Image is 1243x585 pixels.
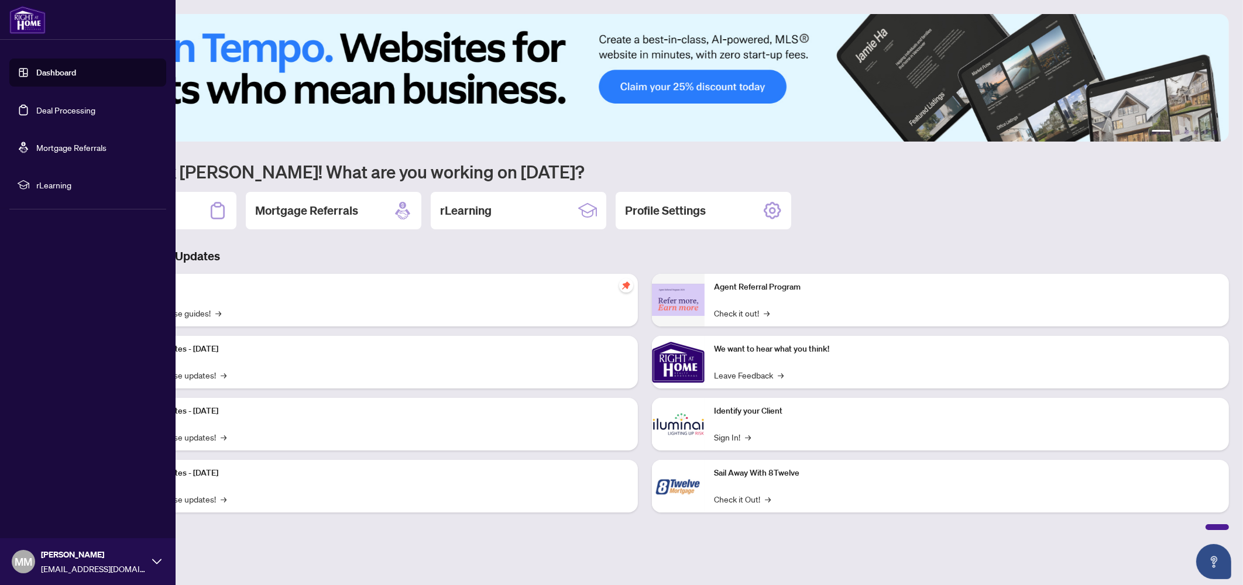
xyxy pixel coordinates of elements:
button: 4 [1194,130,1199,135]
span: [PERSON_NAME] [41,548,146,561]
p: Sail Away With 8Twelve [714,467,1220,480]
button: 2 [1175,130,1180,135]
img: Identify your Client [652,398,705,450]
a: Mortgage Referrals [36,142,107,153]
a: Deal Processing [36,105,95,115]
img: Slide 0 [61,14,1229,142]
h2: rLearning [440,202,492,219]
p: We want to hear what you think! [714,343,1220,356]
span: → [221,369,226,381]
button: 3 [1184,130,1189,135]
p: Identify your Client [714,405,1220,418]
a: Dashboard [36,67,76,78]
img: logo [9,6,46,34]
span: → [765,493,771,505]
img: Sail Away With 8Twelve [652,460,705,512]
img: Agent Referral Program [652,284,705,316]
a: Sign In!→ [714,431,751,443]
p: Agent Referral Program [714,281,1220,294]
span: pushpin [619,278,633,292]
h3: Brokerage & Industry Updates [61,248,1229,264]
span: → [764,307,770,319]
a: Check it Out!→ [714,493,771,505]
span: rLearning [36,178,158,191]
p: Self-Help [123,281,629,294]
h2: Mortgage Referrals [255,202,358,219]
button: 6 [1213,130,1217,135]
button: Open asap [1196,544,1231,579]
a: Check it out!→ [714,307,770,319]
span: MM [15,553,32,570]
a: Leave Feedback→ [714,369,784,381]
h2: Profile Settings [625,202,706,219]
h1: Welcome back [PERSON_NAME]! What are you working on [DATE]? [61,160,1229,183]
span: → [215,307,221,319]
p: Platform Updates - [DATE] [123,467,629,480]
span: → [221,431,226,443]
span: → [221,493,226,505]
span: → [745,431,751,443]
span: [EMAIL_ADDRESS][DOMAIN_NAME] [41,562,146,575]
button: 1 [1152,130,1170,135]
span: → [778,369,784,381]
p: Platform Updates - [DATE] [123,405,629,418]
button: 5 [1203,130,1208,135]
img: We want to hear what you think! [652,336,705,388]
p: Platform Updates - [DATE] [123,343,629,356]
